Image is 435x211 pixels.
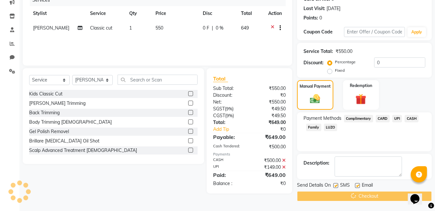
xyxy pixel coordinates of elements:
[29,128,69,135] div: Gel Polish Removel
[408,185,429,205] iframe: chat widget
[306,124,321,131] span: Family
[303,160,329,167] div: Description:
[86,6,125,21] th: Service
[213,75,228,82] span: Total
[203,25,209,31] span: 0 F
[29,119,112,126] div: Body Trimming [DEMOGRAPHIC_DATA]
[208,99,249,106] div: Net:
[249,143,291,150] div: ₹500.00
[249,133,291,141] div: ₹649.00
[213,113,225,118] span: CGST
[344,27,405,37] input: Enter Offer / Coupon Code
[376,115,390,122] span: CARD
[208,119,249,126] div: Total:
[208,180,249,187] div: Balance :
[237,6,264,21] th: Total
[208,85,249,92] div: Sub Total:
[297,182,331,190] span: Send Details On
[319,15,322,21] div: 0
[29,100,86,107] div: [PERSON_NAME] Trimming
[90,25,112,31] span: Classic cut
[264,6,286,21] th: Action
[300,83,331,89] label: Manual Payment
[29,138,99,144] div: Brillare [MEDICAL_DATA] Oil Shot
[340,182,350,190] span: SMS
[324,124,337,131] span: LUZO
[249,157,291,164] div: ₹500.00
[208,143,249,150] div: Cash Tendered:
[344,115,373,122] span: Complimentary
[208,164,249,171] div: UPI
[29,109,60,116] div: Back Trimming
[33,25,69,31] span: [PERSON_NAME]
[249,106,291,112] div: ₹49.50
[303,59,324,66] div: Discount:
[152,6,199,21] th: Price
[29,147,137,154] div: Scalp Advanced Treatment [DEMOGRAPHIC_DATA]
[249,180,291,187] div: ₹0
[335,59,356,65] label: Percentage
[129,25,132,31] span: 1
[208,106,249,112] div: ( )
[208,92,249,99] div: Discount:
[29,6,86,21] th: Stylist
[303,29,344,35] div: Coupon Code
[249,85,291,92] div: ₹550.00
[226,106,232,111] span: 9%
[249,99,291,106] div: ₹550.00
[249,119,291,126] div: ₹649.00
[29,91,63,97] div: Kids Classic Cut
[362,182,373,190] span: Email
[249,171,291,179] div: ₹649.00
[208,171,249,179] div: Paid:
[226,113,233,118] span: 9%
[303,5,325,12] div: Last Visit:
[336,48,352,55] div: ₹550.00
[256,126,291,133] div: ₹0
[216,25,223,31] span: 0 %
[241,25,249,31] span: 649
[208,126,256,133] a: Add Tip
[307,93,323,105] img: _cash.svg
[249,112,291,119] div: ₹49.50
[249,92,291,99] div: ₹0
[213,152,286,157] div: Payments
[208,157,249,164] div: CASH
[392,115,402,122] span: UPI
[352,93,370,106] img: _gift.svg
[326,5,340,12] div: [DATE]
[350,83,372,89] label: Redemption
[405,115,418,122] span: CASH
[199,6,237,21] th: Disc
[303,48,333,55] div: Service Total:
[212,25,213,31] span: |
[125,6,152,21] th: Qty
[208,112,249,119] div: ( )
[249,164,291,171] div: ₹149.00
[213,106,225,112] span: SGST
[208,133,249,141] div: Payable:
[335,68,345,73] label: Fixed
[303,115,341,122] span: Payment Methods
[407,27,426,37] button: Apply
[155,25,163,31] span: 550
[303,15,318,21] div: Points:
[118,75,198,85] input: Search or Scan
